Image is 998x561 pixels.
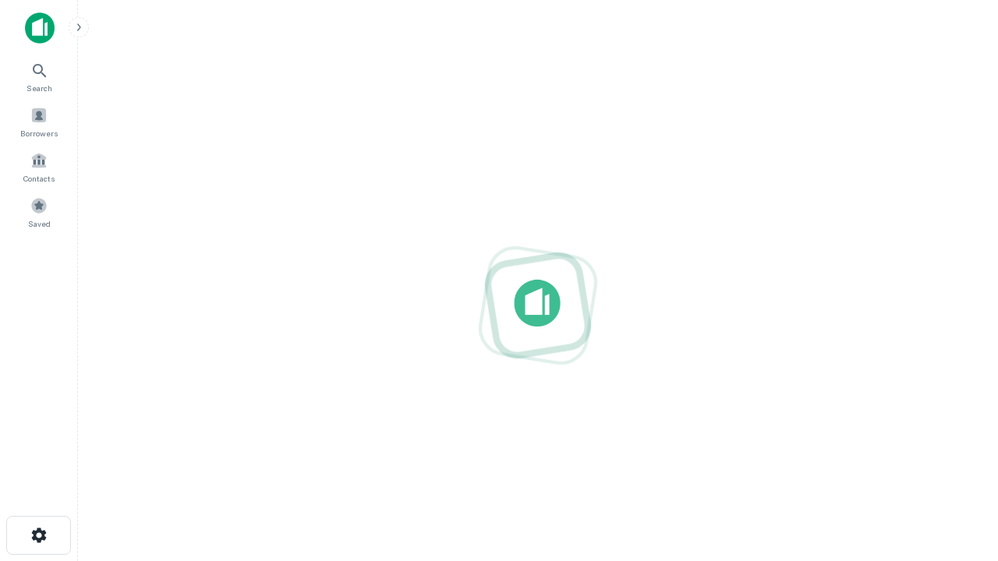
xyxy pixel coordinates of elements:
a: Borrowers [5,101,73,143]
span: Borrowers [20,127,58,139]
a: Search [5,55,73,97]
span: Contacts [23,172,55,185]
a: Saved [5,191,73,233]
span: Saved [28,217,51,230]
iframe: Chat Widget [920,386,998,461]
img: capitalize-icon.png [25,12,55,44]
a: Contacts [5,146,73,188]
span: Search [27,82,52,94]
